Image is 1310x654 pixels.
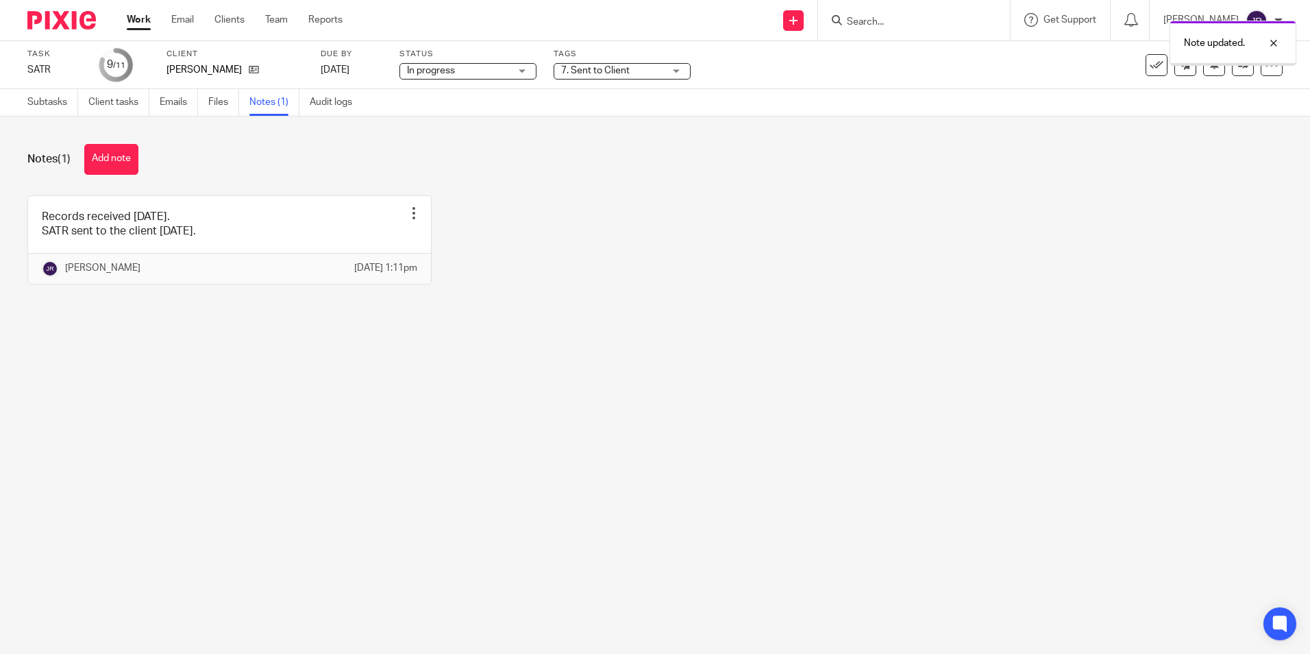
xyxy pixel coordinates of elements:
[65,261,140,275] p: [PERSON_NAME]
[354,261,417,275] p: [DATE] 1:11pm
[58,154,71,165] span: (1)
[399,49,536,60] label: Status
[166,63,242,77] p: [PERSON_NAME]
[27,152,71,167] h1: Notes
[249,89,299,116] a: Notes (1)
[27,89,78,116] a: Subtasks
[113,62,125,69] small: /11
[208,89,239,116] a: Files
[27,63,82,77] div: SATR
[1184,36,1245,50] p: Note updated.
[214,13,245,27] a: Clients
[265,13,288,27] a: Team
[166,49,304,60] label: Client
[27,49,82,60] label: Task
[561,66,630,75] span: 7. Sent to Client
[310,89,362,116] a: Audit logs
[321,49,382,60] label: Due by
[407,66,455,75] span: In progress
[27,11,96,29] img: Pixie
[84,144,138,175] button: Add note
[1246,10,1268,32] img: svg%3E
[308,13,343,27] a: Reports
[321,65,349,75] span: [DATE]
[127,13,151,27] a: Work
[42,261,58,277] img: svg%3E
[107,57,125,73] div: 9
[88,89,149,116] a: Client tasks
[160,89,198,116] a: Emails
[171,13,194,27] a: Email
[554,49,691,60] label: Tags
